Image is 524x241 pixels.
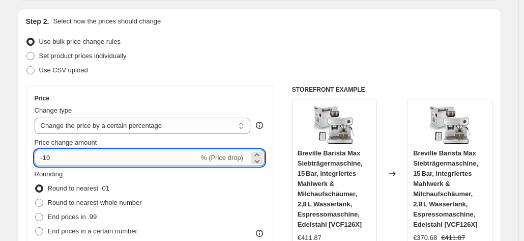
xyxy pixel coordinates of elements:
p: Select how the prices should change [53,16,161,26]
span: Rounding [35,170,63,178]
img: 813kV_3R_eL_80x.jpg [314,104,355,145]
span: Round to nearest whole number [48,199,142,206]
h6: STOREFRONT EXAMPLE [292,86,493,94]
span: Change type [35,106,72,114]
span: End prices in .99 [48,213,97,221]
span: Price change amount [35,139,97,146]
span: Round to nearest .01 [48,184,109,192]
span: Breville Barista Max Siebträgermaschine, 15 Bar, integriertes Mahlwerk & Milchaufschäumer, 2,8 L ... [413,149,478,228]
div: help [254,120,265,130]
span: Use CSV upload [39,66,88,74]
h2: Step 2. [26,16,49,26]
span: Use bulk price change rules [39,38,121,45]
img: 813kV_3R_eL_80x.jpg [430,104,471,145]
span: Set product prices individually [39,52,127,60]
input: -15 [35,150,199,166]
span: % (Price drop) [201,154,243,162]
h3: Price [35,94,49,102]
span: Breville Barista Max Siebträgermaschine, 15 Bar, integriertes Mahlwerk & Milchaufschäumer, 2,8 L ... [298,149,363,228]
span: End prices in a certain number [48,227,137,235]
